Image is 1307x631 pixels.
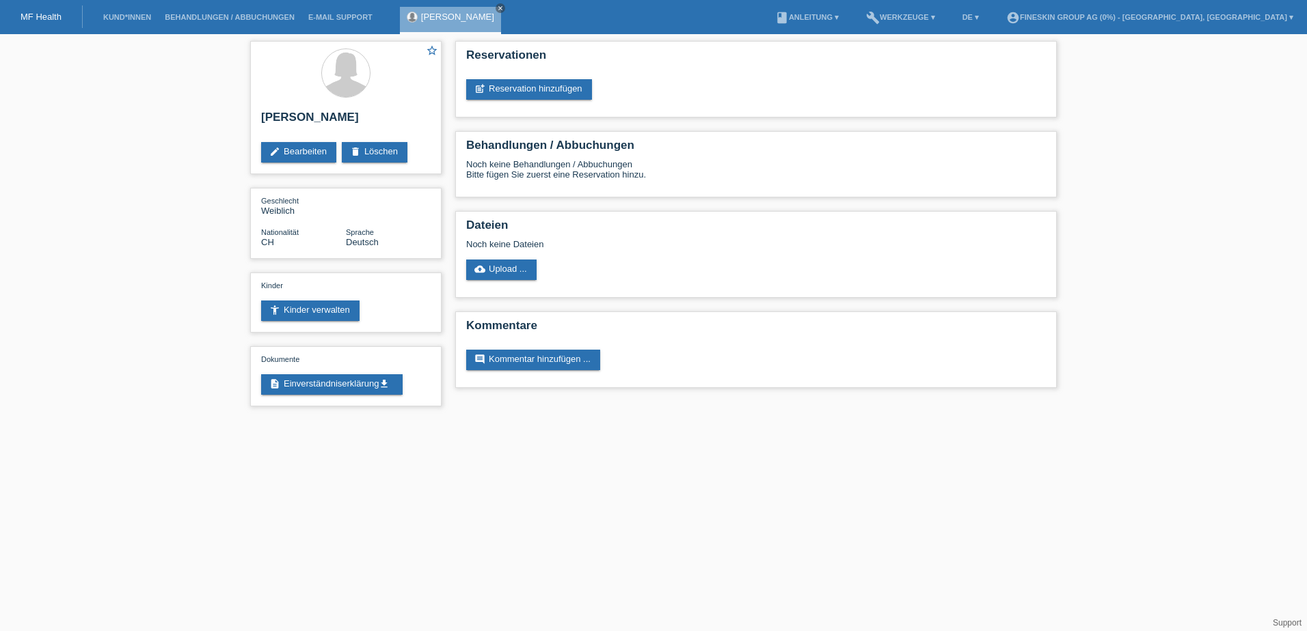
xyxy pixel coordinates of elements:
[999,13,1300,21] a: account_circleFineSkin Group AG (0%) - [GEOGRAPHIC_DATA], [GEOGRAPHIC_DATA] ▾
[261,142,336,163] a: editBearbeiten
[346,237,379,247] span: Deutsch
[496,3,505,13] a: close
[466,159,1046,190] div: Noch keine Behandlungen / Abbuchungen Bitte fügen Sie zuerst eine Reservation hinzu.
[350,146,361,157] i: delete
[158,13,301,21] a: Behandlungen / Abbuchungen
[866,11,880,25] i: build
[466,48,1046,69] h2: Reservationen
[261,195,346,216] div: Weiblich
[426,44,438,57] i: star_border
[859,13,942,21] a: buildWerkzeuge ▾
[466,239,884,249] div: Noch keine Dateien
[768,13,846,21] a: bookAnleitung ▾
[261,197,299,205] span: Geschlecht
[261,374,403,395] a: descriptionEinverständniserklärungget_app
[261,228,299,236] span: Nationalität
[301,13,379,21] a: E-Mail Support
[474,354,485,365] i: comment
[1273,618,1302,628] a: Support
[775,11,789,25] i: book
[261,237,274,247] span: Schweiz
[497,5,504,12] i: close
[261,300,360,321] a: accessibility_newKinder verwalten
[421,12,494,22] a: [PERSON_NAME]
[346,228,374,236] span: Sprache
[466,79,592,100] a: post_addReservation hinzufügen
[269,146,280,157] i: edit
[474,83,485,94] i: post_add
[466,260,537,280] a: cloud_uploadUpload ...
[96,13,158,21] a: Kund*innen
[466,350,600,370] a: commentKommentar hinzufügen ...
[342,142,407,163] a: deleteLöschen
[466,319,1046,339] h2: Kommentare
[269,378,280,389] i: description
[261,281,283,290] span: Kinder
[261,355,299,363] span: Dokumente
[21,12,62,22] a: MF Health
[1006,11,1020,25] i: account_circle
[956,13,986,21] a: DE ▾
[269,305,280,315] i: accessibility_new
[466,139,1046,159] h2: Behandlungen / Abbuchungen
[426,44,438,59] a: star_border
[466,219,1046,239] h2: Dateien
[379,378,390,389] i: get_app
[474,264,485,275] i: cloud_upload
[261,111,431,131] h2: [PERSON_NAME]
